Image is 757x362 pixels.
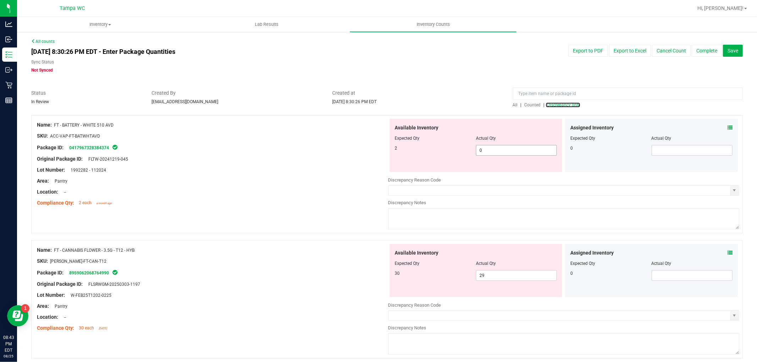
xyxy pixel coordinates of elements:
[407,21,460,28] span: Inventory Counts
[395,249,439,257] span: Available Inventory
[37,281,83,287] span: Original Package ID:
[50,134,100,139] span: ACC-VAP-FT-BATWHTAVD
[609,45,651,57] button: Export to Excel
[31,59,54,65] label: Sync Status
[152,99,218,104] span: [EMAIL_ADDRESS][DOMAIN_NAME]
[5,82,12,89] inline-svg: Retail
[5,21,12,28] inline-svg: Analytics
[476,145,556,155] input: 0
[652,135,733,141] div: Actual Qty
[568,45,608,57] button: Export to PDF
[60,5,85,11] span: Tampa WC
[31,99,49,104] span: In Review
[112,144,118,151] span: In Sync
[85,282,140,287] span: FLSRWGM-20250303-1197
[60,315,66,320] span: --
[730,311,739,321] span: select
[37,303,49,309] span: Area:
[112,269,118,276] span: In Sync
[388,324,740,332] div: Discrepancy Notes
[79,200,92,205] span: 2 each
[17,21,183,28] span: Inventory
[99,327,107,330] span: [DATE]
[51,179,67,184] span: Pantry
[37,133,48,139] span: SKU:
[332,89,502,97] span: Created at
[692,45,722,57] button: Complete
[85,157,128,162] span: FLTW-20241219-045
[350,17,516,32] a: Inventory Counts
[570,249,614,257] span: Assigned Inventory
[395,124,439,132] span: Available Inventory
[395,261,420,266] span: Expected Qty
[476,136,496,141] span: Actual Qty
[5,36,12,43] inline-svg: Inbound
[37,270,64,275] span: Package ID:
[37,258,48,264] span: SKU:
[37,167,65,173] span: Lot Number:
[476,261,496,266] span: Actual Qty
[183,17,350,32] a: Lab Results
[37,292,65,298] span: Lot Number:
[544,102,545,107] span: |
[652,45,691,57] button: Cancel Count
[67,168,106,173] span: 1992282 - 112024
[60,190,66,195] span: --
[395,146,397,151] span: 2
[7,305,28,327] iframe: Resource center
[513,102,518,107] span: All
[96,202,112,205] span: a month ago
[730,185,739,195] span: select
[50,259,106,264] span: [PERSON_NAME]-FT-CAN-T12
[67,293,111,298] span: W-FEB25T1202-0225
[652,260,733,267] div: Actual Qty
[37,247,52,253] span: Name:
[37,314,58,320] span: Location:
[51,304,67,309] span: Pantry
[388,199,740,206] div: Discrepancy Notes
[69,271,109,275] a: 8959062068764990
[37,156,83,162] span: Original Package ID:
[570,145,651,151] div: 0
[513,88,743,100] input: Type item name or package id
[54,248,135,253] span: FT - CANNABIS FLOWER - 3.5G - T12 - HYB
[69,145,109,150] a: 0417967328384374
[31,89,141,97] span: Status
[570,135,651,141] div: Expected Qty
[54,123,114,128] span: FT - BATTERY - WHITE 510 AVD
[31,48,442,55] h4: [DATE] 8:30:26 PM EDT - Enter Package Quantities
[513,102,521,107] a: All
[723,45,743,57] button: Save
[395,136,420,141] span: Expected Qty
[37,325,74,331] span: Compliance Qty:
[697,5,744,11] span: Hi, [PERSON_NAME]!
[79,325,94,330] span: 30 each
[728,48,738,54] span: Save
[332,99,377,104] span: [DATE] 8:30:26 PM EDT
[37,145,64,150] span: Package ID:
[245,21,288,28] span: Lab Results
[31,68,53,73] span: Not Synced
[546,102,580,107] a: Discrepancy only
[17,17,183,32] a: Inventory
[152,89,322,97] span: Created By
[570,270,651,277] div: 0
[5,66,12,73] inline-svg: Outbound
[395,271,400,276] span: 30
[31,39,55,44] a: All counts
[523,102,544,107] a: Counted
[3,353,14,359] p: 08/25
[521,102,522,107] span: |
[37,178,49,184] span: Area:
[476,271,556,280] input: 29
[570,260,651,267] div: Expected Qty
[5,97,12,104] inline-svg: Reports
[3,334,14,353] p: 08:43 PM EDT
[37,122,52,128] span: Name:
[388,177,441,183] span: Discrepancy Reason Code
[525,102,541,107] span: Counted
[388,302,441,308] span: Discrepancy Reason Code
[21,304,29,313] iframe: Resource center unread badge
[570,124,614,132] span: Assigned Inventory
